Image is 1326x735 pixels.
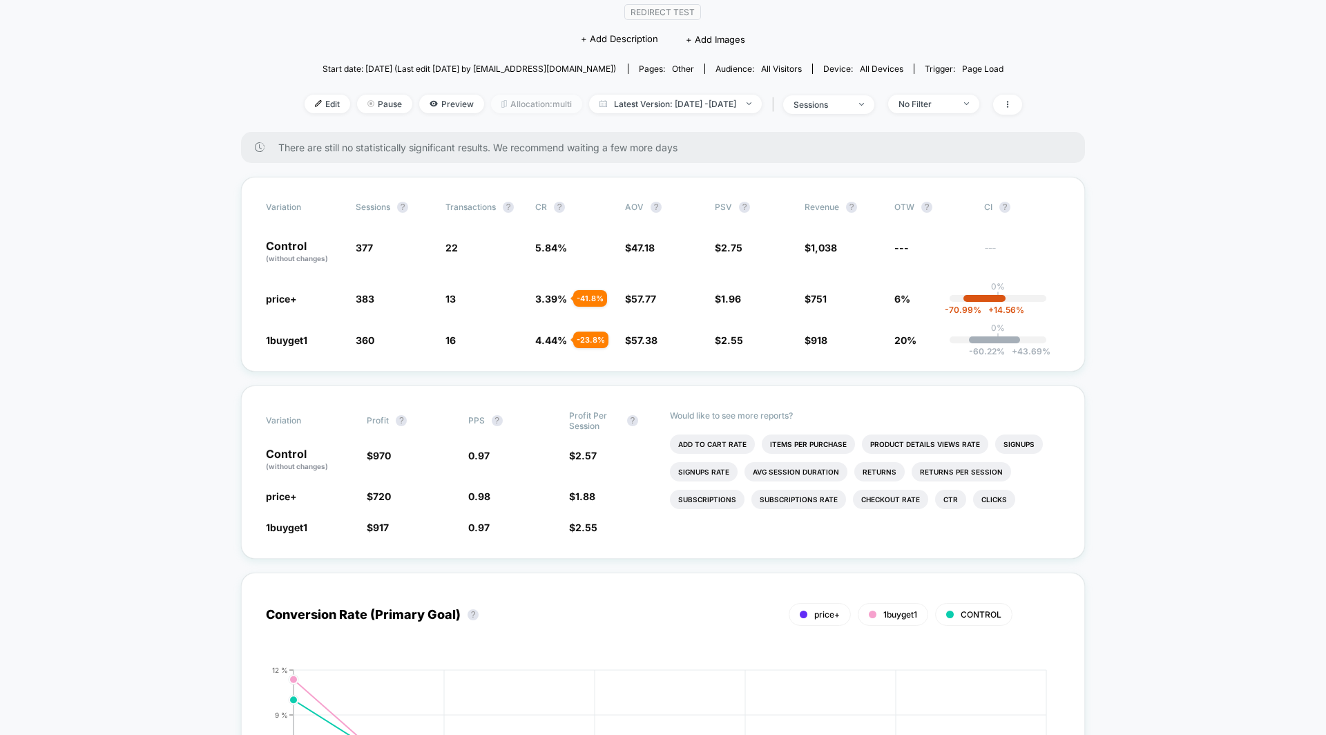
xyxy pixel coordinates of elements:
span: (without changes) [266,254,328,262]
span: 1,038 [811,242,837,254]
p: | [997,333,999,343]
span: $ [805,293,827,305]
button: ? [492,415,503,426]
img: rebalance [501,100,507,108]
span: CR [535,202,547,212]
img: edit [315,100,322,107]
tspan: 12 % [272,666,288,674]
span: 6% [894,293,910,305]
span: 47.18 [631,242,655,254]
span: OTW [894,202,970,213]
button: ? [627,415,638,426]
span: $ [625,242,655,254]
span: CONTROL [961,609,1001,620]
span: $ [625,293,656,305]
span: 2.75 [721,242,742,254]
button: ? [999,202,1010,213]
span: All Visitors [761,64,802,74]
span: Variation [266,410,342,431]
span: 360 [356,334,374,346]
tspan: 9 % [275,710,288,718]
li: Checkout Rate [853,490,928,509]
span: Variation [266,202,342,213]
li: Signups [995,435,1043,454]
span: -60.22 % [969,346,1005,356]
span: price+ [814,609,840,620]
span: Device: [812,64,914,74]
span: (without changes) [266,462,328,470]
button: ? [468,609,479,620]
p: 0% [991,323,1005,333]
span: $ [367,450,391,461]
li: Items Per Purchase [762,435,855,454]
span: PSV [715,202,732,212]
span: Preview [419,95,484,113]
span: 1buyget1 [266,334,307,346]
span: 3.39 % [535,293,567,305]
p: | [997,292,999,302]
span: + Add Description [581,32,658,46]
li: Signups Rate [670,462,738,481]
div: Pages: [639,64,694,74]
span: $ [715,334,743,346]
img: end [367,100,374,107]
span: $ [569,490,595,502]
span: Edit [305,95,350,113]
img: calendar [599,100,607,107]
span: $ [715,293,741,305]
span: Latest Version: [DATE] - [DATE] [589,95,762,113]
li: Subscriptions [670,490,744,509]
span: other [672,64,694,74]
span: price+ [266,490,297,502]
li: Avg Session Duration [744,462,847,481]
div: Trigger: [925,64,1003,74]
img: end [747,102,751,105]
span: price+ [266,293,297,305]
span: Transactions [445,202,496,212]
button: ? [846,202,857,213]
span: PPS [468,415,485,426]
li: Product Details Views Rate [862,435,988,454]
li: Clicks [973,490,1015,509]
span: 2.55 [575,522,597,533]
span: --- [894,242,909,254]
button: ? [503,202,514,213]
span: + [988,305,994,315]
span: Page Load [962,64,1003,74]
span: 57.77 [631,293,656,305]
span: $ [715,242,742,254]
span: $ [805,334,827,346]
li: Ctr [935,490,966,509]
div: No Filter [899,99,954,109]
p: Control [266,240,342,264]
span: 0.97 [468,522,490,533]
span: + [1012,346,1017,356]
span: Profit Per Session [569,410,620,431]
span: 377 [356,242,373,254]
li: Add To Cart Rate [670,435,755,454]
span: Start date: [DATE] (Last edit [DATE] by [EMAIL_ADDRESS][DOMAIN_NAME]) [323,64,616,74]
button: ? [739,202,750,213]
p: Would like to see more reports? [670,410,1060,421]
span: 0.97 [468,450,490,461]
span: AOV [625,202,644,212]
li: Returns [854,462,905,481]
span: Profit [367,415,389,426]
button: ? [554,202,565,213]
span: 0.98 [468,490,490,502]
li: Subscriptions Rate [751,490,846,509]
li: Returns Per Session [912,462,1011,481]
button: ? [396,415,407,426]
span: 13 [445,293,456,305]
span: $ [367,490,391,502]
span: $ [367,522,389,533]
div: sessions [794,99,849,110]
p: 0% [991,281,1005,292]
span: 1.96 [721,293,741,305]
span: 1buyget1 [883,609,917,620]
span: Redirect Test [624,4,701,20]
span: 20% [894,334,916,346]
button: ? [651,202,662,213]
span: | [769,95,783,115]
span: all devices [860,64,903,74]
